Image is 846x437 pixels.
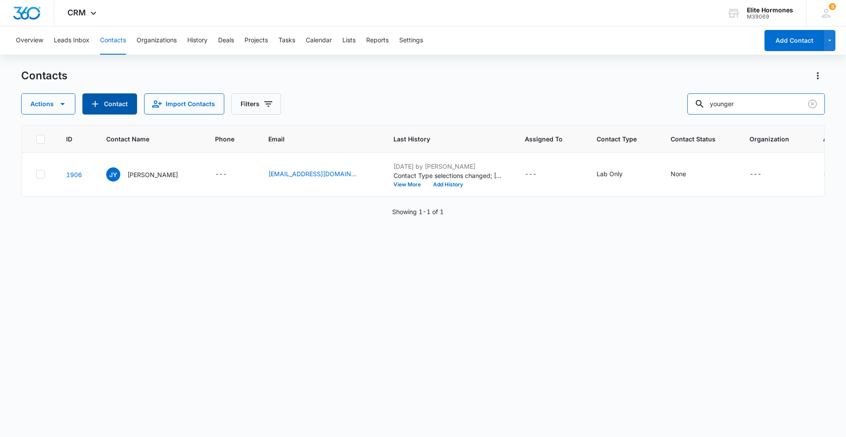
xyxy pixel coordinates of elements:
span: JY [106,167,120,181]
h1: Contacts [21,69,67,82]
span: Organization [750,134,789,144]
div: Assigned To - - Select to Edit Field [525,169,553,180]
button: Calendar [306,26,332,55]
div: --- [215,169,227,180]
span: ID [66,134,72,144]
div: account name [747,7,793,14]
div: Lab Only [597,169,623,178]
a: [EMAIL_ADDRESS][DOMAIN_NAME] [268,169,356,178]
div: Phone - - Select to Edit Field [215,169,243,180]
div: --- [525,169,537,180]
span: CRM [67,8,86,17]
button: Deals [218,26,234,55]
button: Overview [16,26,43,55]
button: Actions [21,93,75,115]
div: Contact Type - Lab Only - Select to Edit Field [597,169,638,180]
span: Contact Status [671,134,716,144]
button: Add History [427,182,469,187]
button: Reports [366,26,389,55]
div: Email - john_younger42885@yahoo.com - Select to Edit Field [268,169,372,180]
button: Add Contact [764,30,824,51]
span: 3 [829,3,836,10]
input: Search Contacts [687,93,825,115]
div: --- [823,169,835,180]
button: Leads Inbox [54,26,89,55]
button: Settings [399,26,423,55]
p: [PERSON_NAME] [127,170,178,179]
span: Email [268,134,360,144]
button: Add Contact [82,93,137,115]
div: Contact Status - None - Select to Edit Field [671,169,702,180]
p: [DATE] by [PERSON_NAME] [393,162,504,171]
button: Contacts [100,26,126,55]
a: Navigate to contact details page for John Younger [66,171,82,178]
button: Organizations [137,26,177,55]
button: History [187,26,208,55]
button: View More [393,182,427,187]
span: Assigned To [525,134,563,144]
span: Phone [215,134,234,144]
span: Contact Type [597,134,637,144]
p: Showing 1-1 of 1 [392,207,444,216]
span: Contact Name [106,134,181,144]
button: Projects [245,26,268,55]
div: Organization - - Select to Edit Field [750,169,777,180]
button: Tasks [278,26,295,55]
button: Filters [231,93,281,115]
div: None [671,169,686,178]
button: Lists [342,26,356,55]
p: Contact Type selections changed; [DEMOGRAPHIC_DATA] and QuickBooks Customer were removed. [393,171,504,180]
div: notifications count [829,3,836,10]
div: account id [747,14,793,20]
div: Contact Name - John Younger - Select to Edit Field [106,167,194,181]
span: Last History [393,134,491,144]
button: Clear [805,97,820,111]
div: --- [750,169,761,180]
button: Import Contacts [144,93,224,115]
button: Actions [811,69,825,83]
